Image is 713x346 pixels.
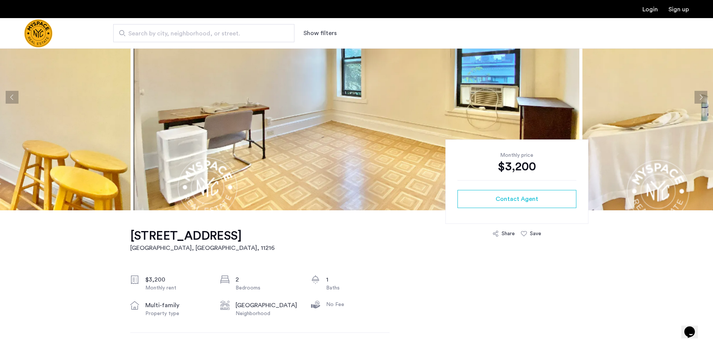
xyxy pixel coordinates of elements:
div: Monthly price [457,152,576,159]
iframe: chat widget [681,316,705,338]
span: Search by city, neighborhood, or street. [128,29,273,38]
div: Share [502,230,515,237]
button: Next apartment [695,91,707,104]
div: Bedrooms [236,284,299,292]
button: Show or hide filters [303,29,337,38]
img: logo [24,19,52,47]
h2: [GEOGRAPHIC_DATA], [GEOGRAPHIC_DATA] , 11216 [130,243,275,253]
div: Save [530,230,541,237]
div: Property type [145,310,209,317]
a: [STREET_ADDRESS][GEOGRAPHIC_DATA], [GEOGRAPHIC_DATA], 11216 [130,228,275,253]
span: Contact Agent [496,194,538,204]
a: Registration [668,6,689,12]
div: [GEOGRAPHIC_DATA] [236,301,299,310]
a: Cazamio Logo [24,19,52,47]
div: Baths [326,284,390,292]
input: Apartment Search [113,24,294,42]
div: $3,200 [145,275,209,284]
div: No Fee [326,301,390,308]
button: button [457,190,576,208]
h1: [STREET_ADDRESS] [130,228,275,243]
div: 2 [236,275,299,284]
div: $3,200 [457,159,576,174]
div: Neighborhood [236,310,299,317]
div: multi-family [145,301,209,310]
div: 1 [326,275,390,284]
button: Previous apartment [6,91,18,104]
a: Login [642,6,658,12]
div: Monthly rent [145,284,209,292]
